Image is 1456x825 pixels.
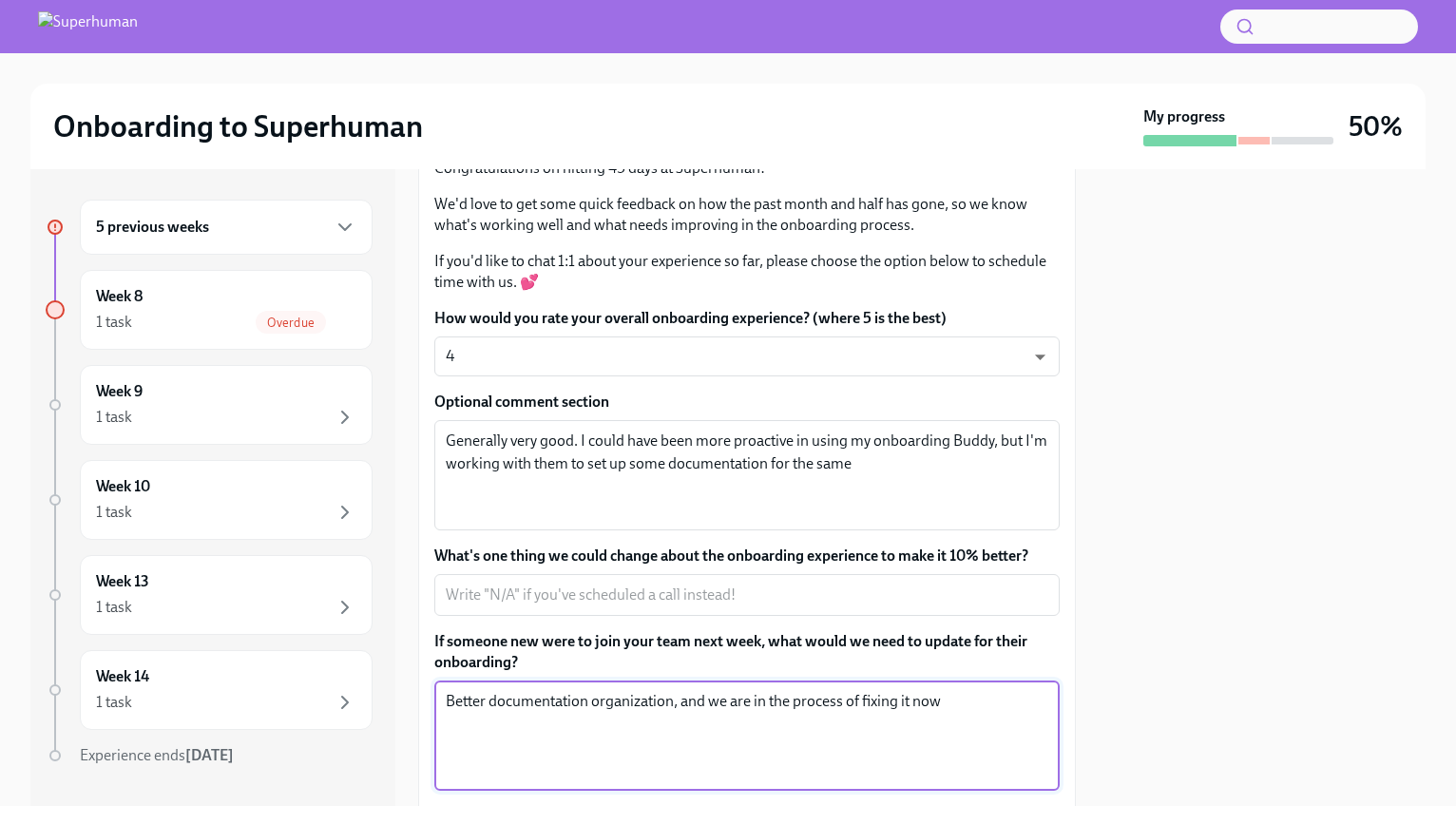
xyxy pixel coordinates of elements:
h2: Onboarding to Superhuman [53,107,423,145]
div: 1 task [96,312,132,333]
img: Superhuman [38,11,138,42]
div: 4 [434,336,1060,376]
div: 1 task [96,597,132,618]
h6: Week 8 [96,286,143,307]
h6: Week 14 [96,666,149,687]
span: Overdue [256,316,326,330]
h6: 5 previous weeks [96,217,209,238]
label: If someone new were to join your team next week, what would we need to update for their onboarding? [434,631,1060,673]
h3: 50% [1349,109,1403,144]
h6: Week 10 [96,476,150,497]
a: Week 81 taskOverdue [46,270,373,350]
strong: My progress [1143,106,1225,127]
textarea: Better documentation organization, and we are in the process of fixing it now [446,690,1048,781]
div: 1 task [96,407,132,428]
p: If you'd like to chat 1:1 about your experience so far, please choose the option below to schedul... [434,251,1060,293]
div: 1 task [96,502,132,523]
h6: Week 9 [96,381,143,402]
div: 1 task [96,692,132,713]
a: Week 141 task [46,650,373,730]
a: Week 131 task [46,555,373,635]
a: Week 91 task [46,365,373,445]
h6: Week 13 [96,571,149,592]
a: Week 101 task [46,460,373,540]
textarea: Generally very good. I could have been more proactive in using my onboarding Buddy, but I'm worki... [446,430,1048,521]
label: How would you rate your overall onboarding experience? (where 5 is the best) [434,308,1060,329]
strong: [DATE] [185,746,234,764]
span: Experience ends [80,746,234,764]
div: 5 previous weeks [80,200,373,255]
label: Optional comment section [434,392,1060,412]
label: What's one thing we could change about the onboarding experience to make it 10% better? [434,546,1060,566]
p: We'd love to get some quick feedback on how the past month and half has gone, so we know what's w... [434,194,1060,236]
